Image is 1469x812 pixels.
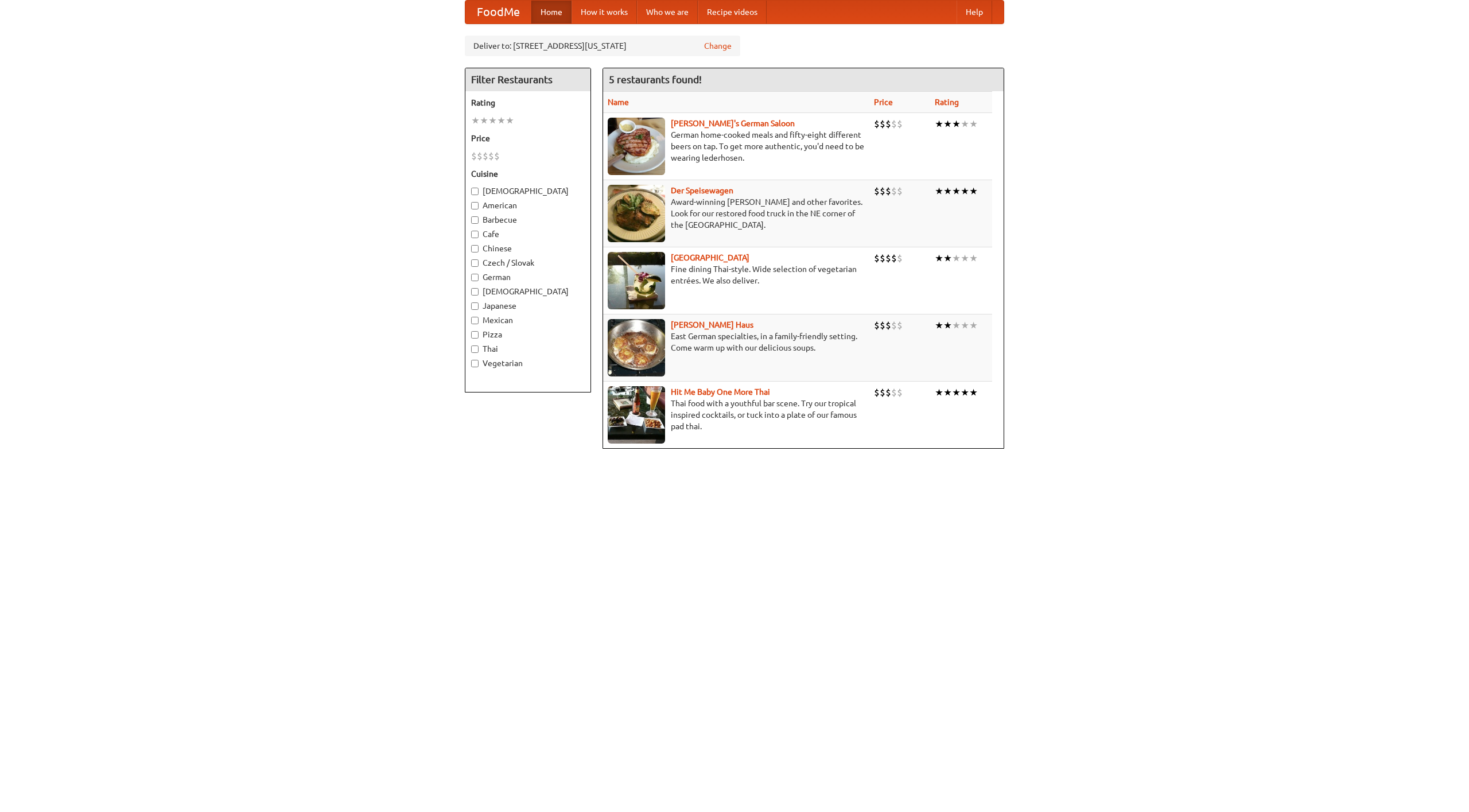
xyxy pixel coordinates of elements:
li: ★ [952,185,961,197]
li: ★ [943,319,952,332]
input: Japanese [471,302,479,310]
p: Fine dining Thai-style. Wide selection of vegetarian entrées. We also deliver. [608,263,865,286]
label: American [471,200,585,211]
li: $ [483,150,488,162]
p: Thai food with a youthful bar scene. Try our tropical inspired cocktails, or tuck into a plate of... [608,398,865,432]
label: Chinese [471,243,585,254]
label: Thai [471,343,585,355]
input: [DEMOGRAPHIC_DATA] [471,188,479,195]
li: ★ [497,114,506,127]
a: Der Speisewagen [671,186,733,195]
li: $ [488,150,494,162]
li: $ [874,185,880,197]
li: $ [880,252,885,265]
li: $ [874,386,880,399]
li: ★ [943,386,952,399]
a: Home [531,1,572,24]
h5: Rating [471,97,585,108]
a: Price [874,98,893,107]
a: [PERSON_NAME]'s German Saloon [671,119,795,128]
li: ★ [952,118,961,130]
label: Pizza [471,329,585,340]
li: ★ [506,114,514,127]
li: $ [477,150,483,162]
label: Czech / Slovak [471,257,585,269]
li: $ [885,185,891,197]
li: $ [880,118,885,130]
a: Help [957,1,992,24]
img: speisewagen.jpg [608,185,665,242]
a: Hit Me Baby One More Thai [671,387,770,397]
input: Cafe [471,231,479,238]
label: Barbecue [471,214,585,226]
p: German home-cooked meals and fifty-eight different beers on tap. To get more authentic, you'd nee... [608,129,865,164]
label: Mexican [471,314,585,326]
a: [PERSON_NAME] Haus [671,320,753,329]
input: Pizza [471,331,479,339]
li: $ [880,386,885,399]
a: Recipe videos [698,1,767,24]
li: ★ [961,386,969,399]
label: German [471,271,585,283]
li: ★ [961,185,969,197]
a: [GEOGRAPHIC_DATA] [671,253,749,262]
li: $ [891,185,897,197]
li: $ [494,150,500,162]
li: ★ [961,252,969,265]
li: ★ [952,252,961,265]
li: $ [471,150,477,162]
li: ★ [969,386,978,399]
img: esthers.jpg [608,118,665,175]
li: $ [891,118,897,130]
li: ★ [935,319,943,332]
img: kohlhaus.jpg [608,319,665,376]
input: American [471,202,479,209]
input: German [471,274,479,281]
p: East German specialties, in a family-friendly setting. Come warm up with our delicious soups. [608,331,865,353]
li: $ [897,252,903,265]
li: ★ [935,185,943,197]
a: Name [608,98,629,107]
li: $ [897,185,903,197]
li: ★ [935,252,943,265]
li: $ [897,319,903,332]
input: Chinese [471,245,479,252]
li: ★ [943,118,952,130]
a: Rating [935,98,959,107]
li: ★ [943,252,952,265]
li: $ [874,319,880,332]
li: $ [897,386,903,399]
li: ★ [969,185,978,197]
a: Change [704,40,732,52]
p: Award-winning [PERSON_NAME] and other favorites. Look for our restored food truck in the NE corne... [608,196,865,231]
input: Mexican [471,317,479,324]
img: satay.jpg [608,252,665,309]
li: $ [885,252,891,265]
label: Japanese [471,300,585,312]
label: [DEMOGRAPHIC_DATA] [471,286,585,297]
li: $ [885,118,891,130]
li: ★ [471,114,480,127]
li: ★ [935,386,943,399]
input: Vegetarian [471,360,479,367]
li: ★ [488,114,497,127]
li: ★ [961,118,969,130]
label: Cafe [471,228,585,240]
h5: Cuisine [471,168,585,180]
label: Vegetarian [471,358,585,369]
div: Deliver to: [STREET_ADDRESS][US_STATE] [465,36,740,56]
li: ★ [480,114,488,127]
ng-pluralize: 5 restaurants found! [609,74,702,85]
li: $ [891,386,897,399]
li: ★ [969,319,978,332]
li: $ [880,319,885,332]
a: FoodMe [465,1,531,24]
h5: Price [471,133,585,144]
input: Thai [471,345,479,353]
input: [DEMOGRAPHIC_DATA] [471,288,479,296]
